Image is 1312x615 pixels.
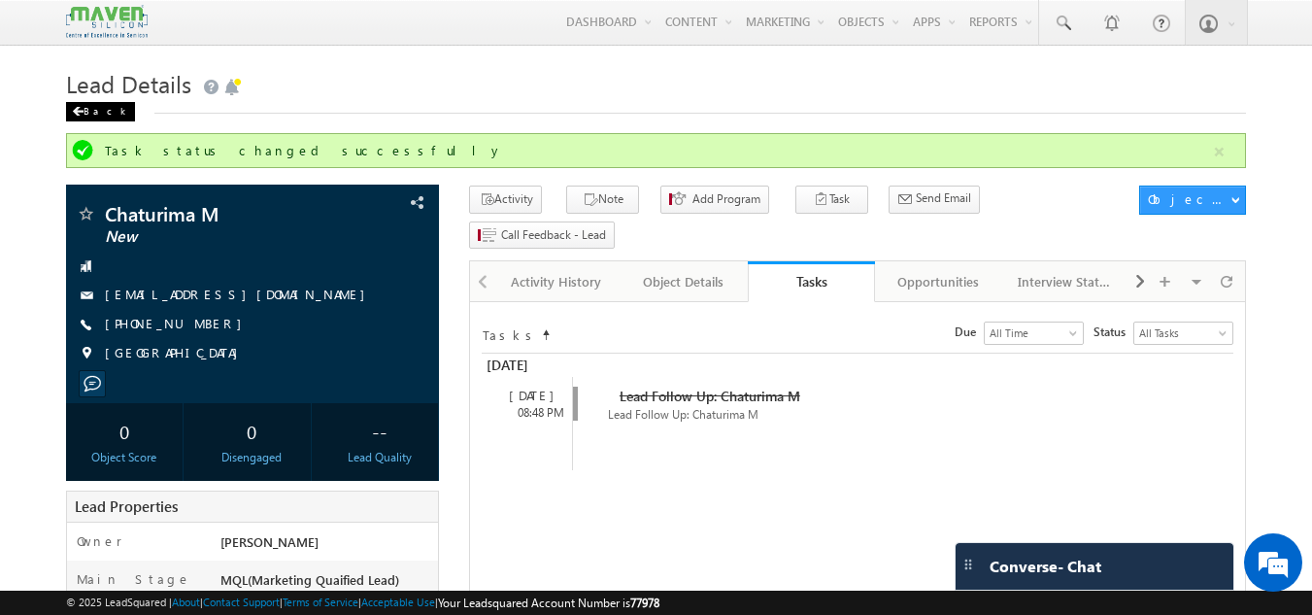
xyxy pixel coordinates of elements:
div: Lead Quality [325,449,433,466]
a: Back [66,101,145,118]
button: Note [566,186,639,214]
div: Activity History [509,270,603,293]
div: Chat with us now [101,102,326,127]
span: All Time [985,325,1078,342]
a: All Time [984,322,1084,345]
div: MQL(Marketing Quaified Lead) [216,570,439,598]
div: Object Actions [1148,190,1230,208]
span: Call Feedback - Lead [501,226,606,244]
textarea: Type your message and hit 'Enter' [25,180,354,461]
label: Main Stage [77,570,191,588]
span: Lead Follow Up: Chaturima M [620,387,800,405]
em: Start Chat [264,477,353,503]
a: Contact Support [203,596,280,608]
span: Converse - Chat [990,558,1101,575]
img: d_60004797649_company_0_60004797649 [33,102,82,127]
span: Lead Properties [75,496,178,516]
button: Send Email [889,186,980,214]
span: [GEOGRAPHIC_DATA] [105,344,248,363]
div: Tasks [762,272,860,290]
button: Object Actions [1139,186,1246,215]
label: Owner [77,532,122,550]
button: Task [795,186,868,214]
a: Acceptable Use [361,596,435,608]
td: Tasks [482,322,540,345]
span: Lead Details [66,68,191,99]
button: Add Program [660,186,769,214]
div: Object Details [636,270,730,293]
img: Custom Logo [66,5,148,39]
img: carter-drag [960,557,976,572]
a: Terms of Service [283,596,358,608]
a: Object Details [621,261,748,302]
button: Call Feedback - Lead [469,222,615,250]
div: Minimize live chat window [319,10,365,56]
span: Sort Timeline [541,323,551,340]
div: [DATE] [482,354,570,377]
a: [EMAIL_ADDRESS][DOMAIN_NAME] [105,286,375,302]
a: About [172,596,200,608]
div: 0 [71,413,179,449]
div: Interview Status [1018,270,1112,293]
span: Status [1093,324,1133,341]
span: All Tasks [1134,325,1228,342]
span: 77978 [630,596,659,610]
span: Chaturima M [105,204,335,223]
span: Due [955,324,984,341]
span: Add Program [692,190,760,208]
span: Lead Follow Up: Chaturima M [608,407,758,422]
div: [DATE] [491,387,572,404]
div: -- [325,413,433,449]
div: Task status changed successfully [105,142,1212,159]
div: 08:48 PM [491,404,572,422]
a: Activity History [493,261,621,302]
div: Opportunities [891,270,985,293]
div: 0 [198,413,306,449]
a: All Tasks [1133,322,1233,345]
div: Disengaged [198,449,306,466]
span: Send Email [916,189,971,207]
span: [PERSON_NAME] [220,533,319,550]
button: Activity [469,186,542,214]
a: Tasks [748,261,875,302]
span: © 2025 LeadSquared | | | | | [66,594,659,612]
div: Back [66,102,135,121]
div: Object Score [71,449,179,466]
a: Interview Status [1002,261,1129,302]
span: Your Leadsquared Account Number is [438,596,659,610]
a: Opportunities [875,261,1002,302]
span: New [105,227,335,247]
span: [PHONE_NUMBER] [105,315,252,334]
